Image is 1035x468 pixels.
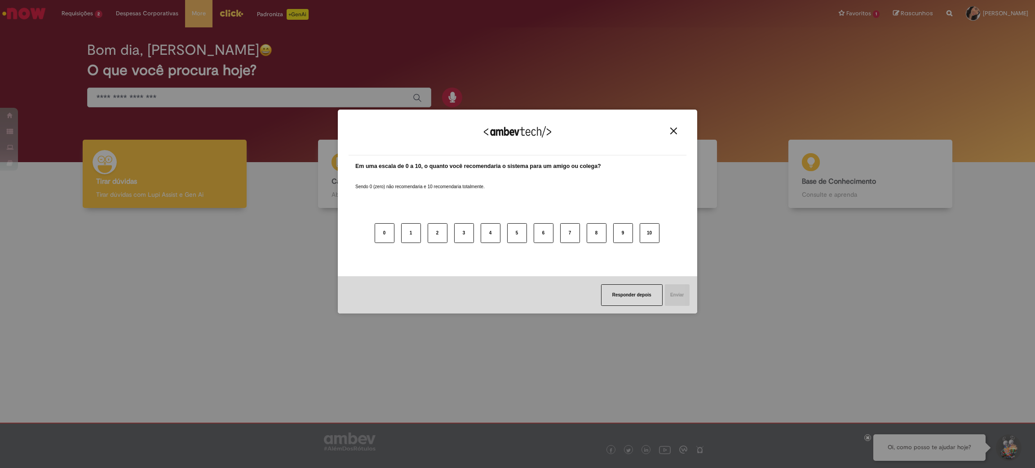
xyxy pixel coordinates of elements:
button: 6 [534,223,553,243]
button: 5 [507,223,527,243]
button: 7 [560,223,580,243]
button: 3 [454,223,474,243]
button: 8 [587,223,606,243]
button: 0 [375,223,394,243]
button: Close [668,127,680,135]
button: 1 [401,223,421,243]
label: Em uma escala de 0 a 10, o quanto você recomendaria o sistema para um amigo ou colega? [355,162,601,171]
img: Close [670,128,677,134]
button: 4 [481,223,500,243]
button: 2 [428,223,447,243]
button: 10 [640,223,659,243]
button: Responder depois [601,284,663,306]
label: Sendo 0 (zero) não recomendaria e 10 recomendaria totalmente. [355,173,485,190]
img: Logo Ambevtech [484,126,551,137]
button: 9 [613,223,633,243]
